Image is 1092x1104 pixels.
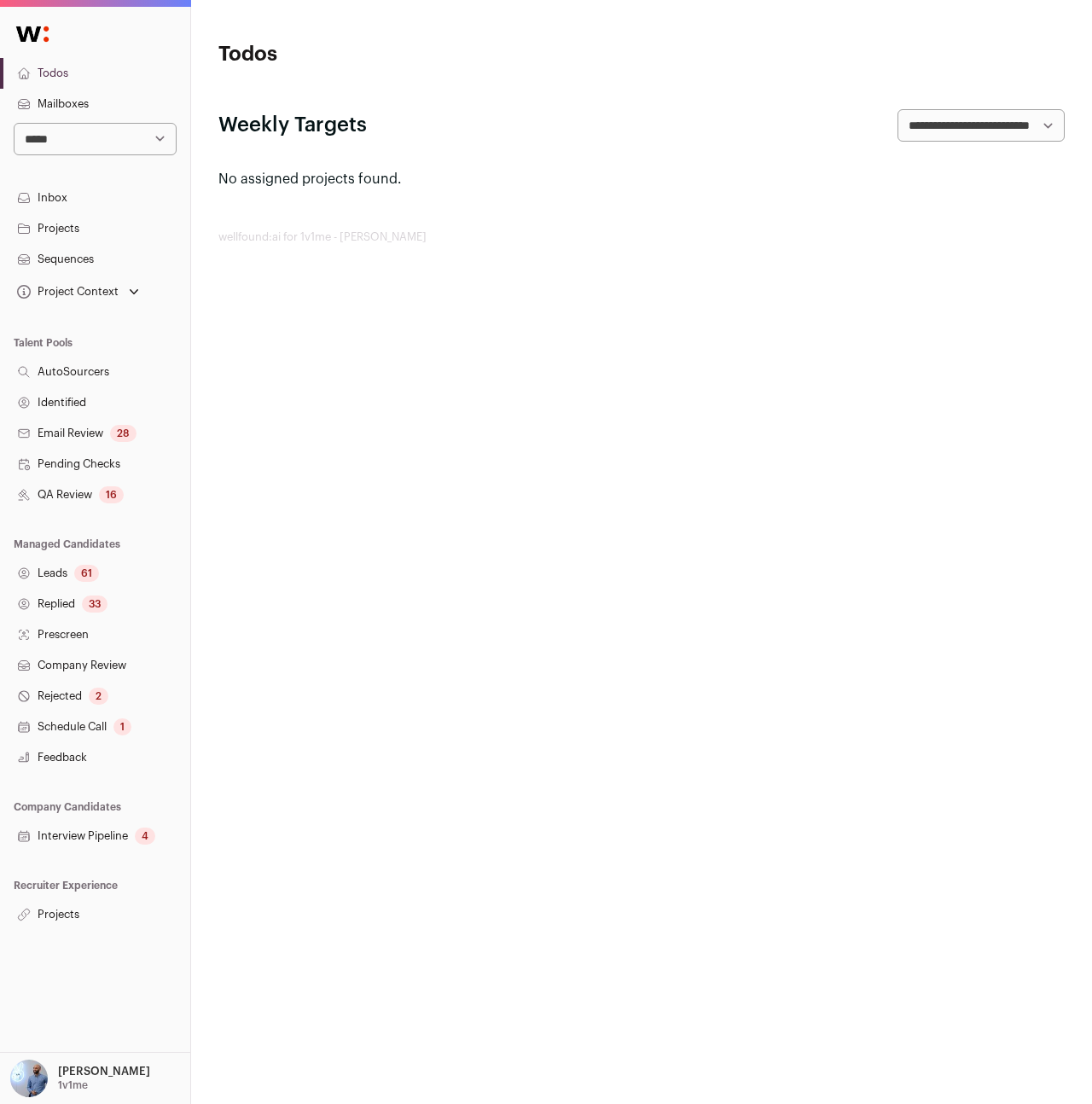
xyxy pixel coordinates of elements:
[218,41,501,68] h1: Todos
[218,169,1065,189] p: No assigned projects found.
[82,596,107,613] div: 33
[7,17,58,51] img: Wellfound
[10,1060,48,1097] img: 97332-medium_jpg
[58,1065,150,1078] p: [PERSON_NAME]
[74,565,99,582] div: 61
[110,425,136,442] div: 28
[218,230,1065,244] footer: wellfound:ai for 1v1me - [PERSON_NAME]
[218,112,367,139] h2: Weekly Targets
[14,285,119,299] div: Project Context
[7,1060,154,1097] button: Open dropdown
[58,1078,88,1092] p: 1v1me
[99,486,124,503] div: 16
[89,688,108,705] div: 2
[113,718,131,735] div: 1
[14,280,142,304] button: Open dropdown
[135,828,155,845] div: 4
